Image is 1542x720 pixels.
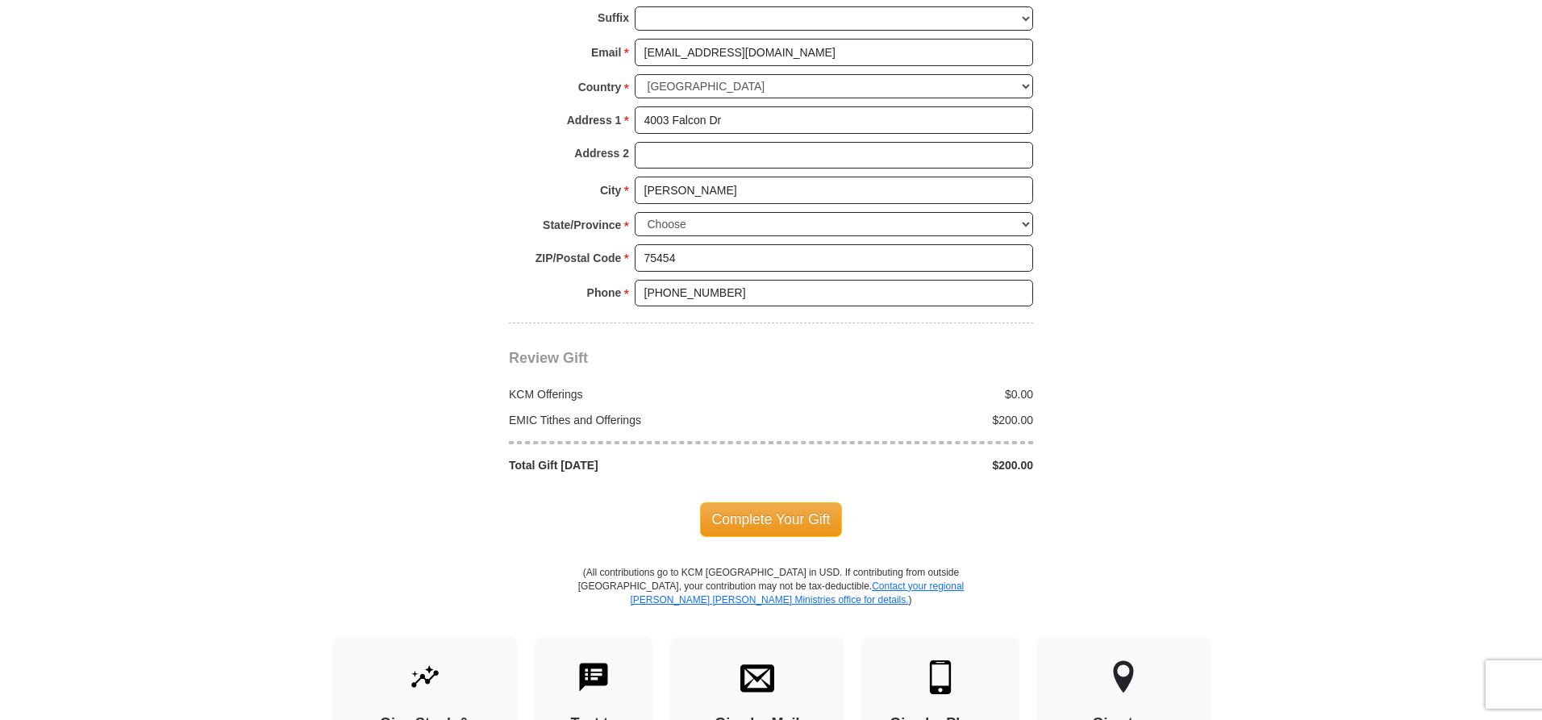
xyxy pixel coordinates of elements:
strong: Country [578,76,622,98]
img: envelope.svg [740,660,774,694]
div: $0.00 [771,386,1042,402]
img: other-region [1112,660,1135,694]
div: Total Gift [DATE] [501,457,772,473]
strong: Address 2 [574,142,629,164]
div: $200.00 [771,412,1042,428]
strong: Phone [587,281,622,304]
strong: State/Province [543,214,621,236]
span: Review Gift [509,350,588,366]
img: give-by-stock.svg [408,660,442,694]
strong: Email [591,41,621,64]
strong: City [600,179,621,202]
div: KCM Offerings [501,386,772,402]
strong: ZIP/Postal Code [536,247,622,269]
div: EMIC Tithes and Offerings [501,412,772,428]
strong: Suffix [598,6,629,29]
span: Complete Your Gift [700,502,843,536]
strong: Address 1 [567,109,622,131]
p: (All contributions go to KCM [GEOGRAPHIC_DATA] in USD. If contributing from outside [GEOGRAPHIC_D... [577,566,965,636]
a: Contact your regional [PERSON_NAME] [PERSON_NAME] Ministries office for details. [630,581,964,606]
img: mobile.svg [923,660,957,694]
div: $200.00 [771,457,1042,473]
img: text-to-give.svg [577,660,611,694]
